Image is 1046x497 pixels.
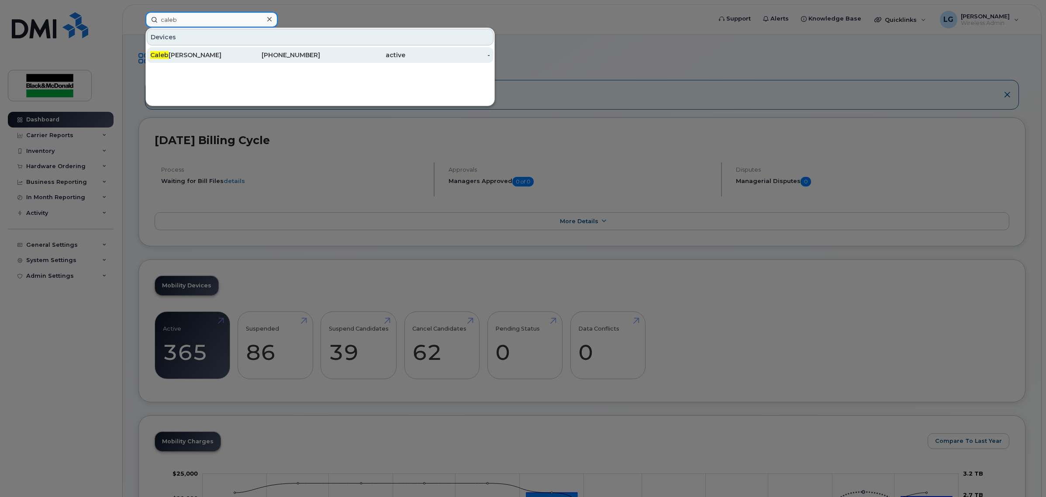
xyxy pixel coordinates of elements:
[150,51,169,59] span: Caleb
[150,51,235,59] div: [PERSON_NAME]
[320,51,405,59] div: active
[147,29,494,45] div: Devices
[235,51,321,59] div: [PHONE_NUMBER]
[147,47,494,63] a: Caleb[PERSON_NAME][PHONE_NUMBER]active-
[405,51,490,59] div: -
